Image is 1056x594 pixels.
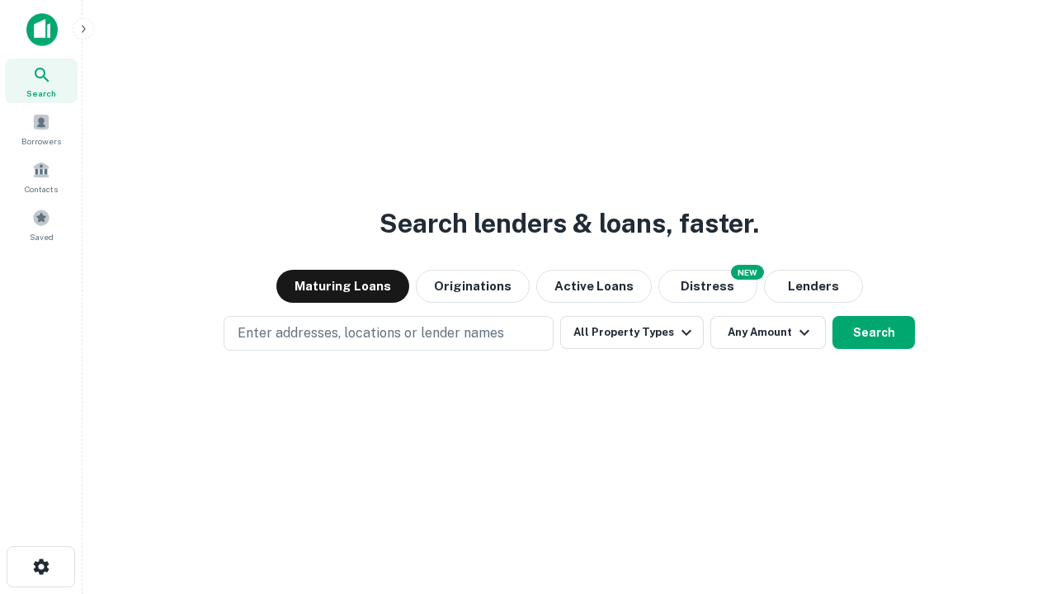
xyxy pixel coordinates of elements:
[832,316,915,349] button: Search
[5,106,78,151] a: Borrowers
[536,270,652,303] button: Active Loans
[973,462,1056,541] iframe: Chat Widget
[764,270,863,303] button: Lenders
[224,316,554,351] button: Enter addresses, locations or lender names
[5,59,78,103] a: Search
[658,270,757,303] button: Search distressed loans with lien and other non-mortgage details.
[416,270,530,303] button: Originations
[26,13,58,46] img: capitalize-icon.png
[21,134,61,148] span: Borrowers
[5,154,78,199] a: Contacts
[26,87,56,100] span: Search
[25,182,58,196] span: Contacts
[731,265,764,280] div: NEW
[30,230,54,243] span: Saved
[276,270,409,303] button: Maturing Loans
[238,323,504,343] p: Enter addresses, locations or lender names
[560,316,704,349] button: All Property Types
[379,204,759,243] h3: Search lenders & loans, faster.
[5,202,78,247] a: Saved
[710,316,826,349] button: Any Amount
